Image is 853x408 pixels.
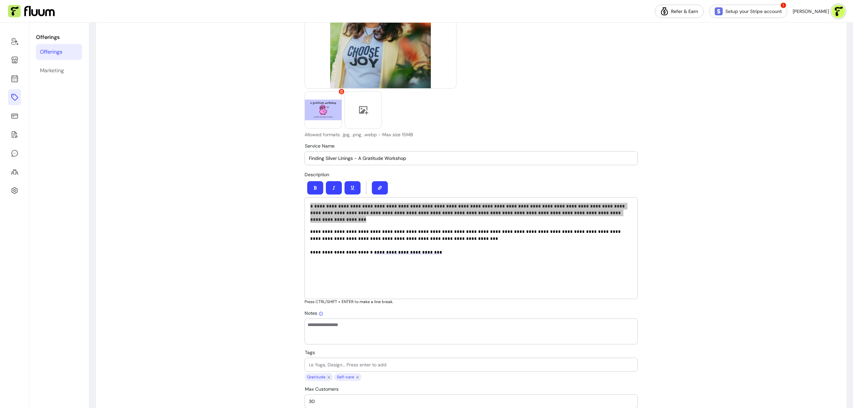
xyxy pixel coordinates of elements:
[36,33,82,41] p: Offerings
[309,361,633,368] input: Tags
[8,145,21,161] a: My Messages
[305,386,339,392] span: Max Customers
[36,63,82,79] a: Marketing
[305,92,342,128] img: https://d3pz9znudhj10h.cloudfront.net/f0131371-4d6d-4406-b0d8-a261f869399a
[8,108,21,124] a: Sales
[305,299,638,304] p: Press CTRL/SHIFT + ENTER to make a line break.
[36,44,82,60] a: Offerings
[336,374,355,380] span: Self-care
[305,349,315,355] span: Tags
[305,172,329,178] span: Description
[309,398,633,405] input: Max Customers
[832,5,845,18] img: avatar
[8,5,55,18] img: Fluum Logo
[709,5,787,18] a: Setup your Stripe account
[308,321,635,341] textarea: Add your own notes
[40,48,62,56] div: Offerings
[326,373,332,381] span: close chip
[355,373,360,381] span: close chip
[8,127,21,143] a: Forms
[8,52,21,68] a: Storefront
[8,183,21,199] a: Settings
[305,310,323,316] span: Notes
[8,33,21,49] a: Home
[305,143,335,149] span: Service Name
[715,7,723,15] img: Stripe Icon
[793,5,845,18] button: avatar[PERSON_NAME]
[305,91,342,129] div: Provider image 2
[780,2,787,9] span: !
[309,155,633,162] input: Service Name
[40,67,64,75] div: Marketing
[8,164,21,180] a: Clients
[306,374,326,380] span: Gratitude
[305,131,456,138] p: Allowed formats: .jpg, .png, .webp - Max size 15MB
[655,5,704,18] a: Refer & Earn
[8,71,21,87] a: Calendar
[793,8,829,15] span: [PERSON_NAME]
[8,89,21,105] a: Offerings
